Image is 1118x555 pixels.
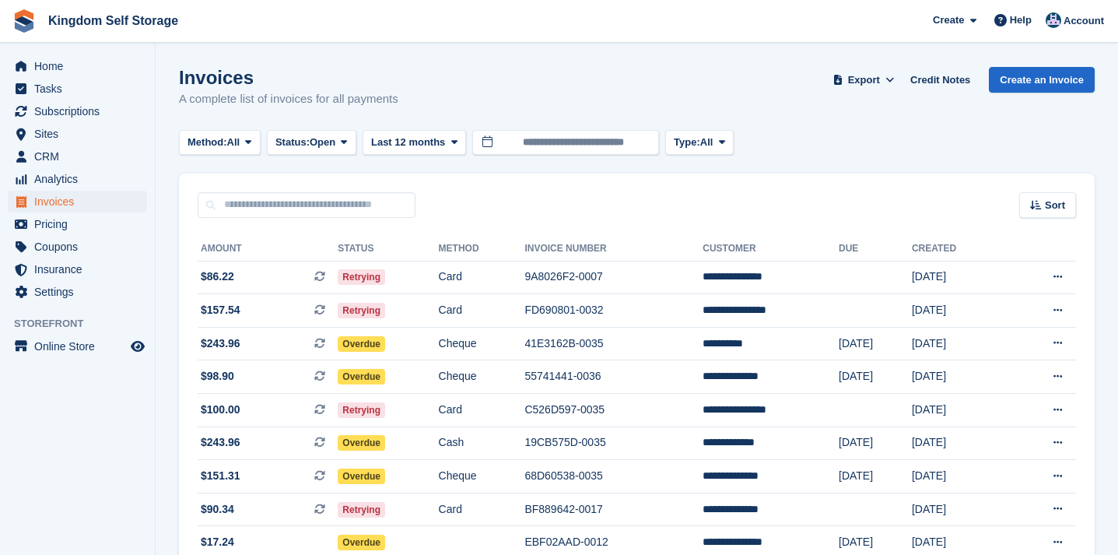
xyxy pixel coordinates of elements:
a: menu [8,236,147,258]
span: Analytics [34,168,128,190]
button: Status: Open [267,130,356,156]
th: Amount [198,237,338,262]
span: Overdue [338,469,385,484]
td: [DATE] [912,360,1007,394]
span: Help [1010,12,1032,28]
td: Card [439,261,525,294]
span: Status: [275,135,310,150]
td: Cheque [439,460,525,494]
td: 41E3162B-0035 [524,327,703,360]
span: Tasks [34,78,128,100]
span: Invoices [34,191,128,213]
span: $151.31 [201,468,240,484]
span: Create [933,12,964,28]
span: Method: [188,135,227,150]
th: Due [839,237,912,262]
span: Online Store [34,335,128,357]
td: [DATE] [912,493,1007,526]
td: 68D60538-0035 [524,460,703,494]
a: Kingdom Self Storage [42,8,184,33]
span: Overdue [338,435,385,451]
span: All [227,135,240,150]
button: Last 12 months [363,130,466,156]
td: [DATE] [912,394,1007,427]
span: $98.90 [201,368,234,385]
span: Coupons [34,236,128,258]
span: Sites [34,123,128,145]
span: Retrying [338,402,385,418]
th: Invoice Number [524,237,703,262]
button: Export [829,67,898,93]
td: 9A8026F2-0007 [524,261,703,294]
a: menu [8,146,147,167]
span: Open [310,135,335,150]
td: [DATE] [839,427,912,460]
td: [DATE] [912,294,1007,328]
td: Card [439,493,525,526]
td: Card [439,394,525,427]
th: Created [912,237,1007,262]
span: Overdue [338,369,385,385]
a: Preview store [128,337,147,356]
span: $90.34 [201,501,234,518]
span: CRM [34,146,128,167]
a: menu [8,100,147,122]
a: menu [8,281,147,303]
span: $243.96 [201,335,240,352]
span: Last 12 months [371,135,445,150]
span: All [700,135,713,150]
a: Credit Notes [904,67,976,93]
a: Create an Invoice [989,67,1095,93]
span: Overdue [338,535,385,550]
a: menu [8,168,147,190]
span: Subscriptions [34,100,128,122]
span: $17.24 [201,534,234,550]
td: [DATE] [839,460,912,494]
td: [DATE] [912,460,1007,494]
td: Cheque [439,360,525,394]
span: Pricing [34,213,128,235]
span: $100.00 [201,402,240,418]
td: [DATE] [912,261,1007,294]
span: $86.22 [201,269,234,285]
span: Home [34,55,128,77]
span: Account [1064,13,1104,29]
td: Cheque [439,327,525,360]
td: Card [439,294,525,328]
a: menu [8,258,147,280]
h1: Invoices [179,67,398,88]
span: Sort [1045,198,1065,213]
span: Insurance [34,258,128,280]
p: A complete list of invoices for all payments [179,90,398,108]
span: Overdue [338,336,385,352]
a: menu [8,55,147,77]
th: Method [439,237,525,262]
img: stora-icon-8386f47178a22dfd0bd8f6a31ec36ba5ce8667c1dd55bd0f319d3a0aa187defe.svg [12,9,36,33]
span: $157.54 [201,302,240,318]
span: Retrying [338,303,385,318]
a: menu [8,213,147,235]
img: Bradley Werlin [1046,12,1061,28]
td: FD690801-0032 [524,294,703,328]
td: C526D597-0035 [524,394,703,427]
span: Type: [674,135,700,150]
span: Storefront [14,316,155,332]
td: [DATE] [839,327,912,360]
a: menu [8,123,147,145]
td: 19CB575D-0035 [524,427,703,460]
td: [DATE] [912,427,1007,460]
td: [DATE] [839,360,912,394]
td: BF889642-0017 [524,493,703,526]
a: menu [8,335,147,357]
th: Status [338,237,438,262]
span: Settings [34,281,128,303]
button: Type: All [665,130,734,156]
td: [DATE] [912,327,1007,360]
td: Cash [439,427,525,460]
span: $243.96 [201,434,240,451]
span: Retrying [338,502,385,518]
th: Customer [703,237,839,262]
td: 55741441-0036 [524,360,703,394]
a: menu [8,78,147,100]
span: Export [848,72,880,88]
